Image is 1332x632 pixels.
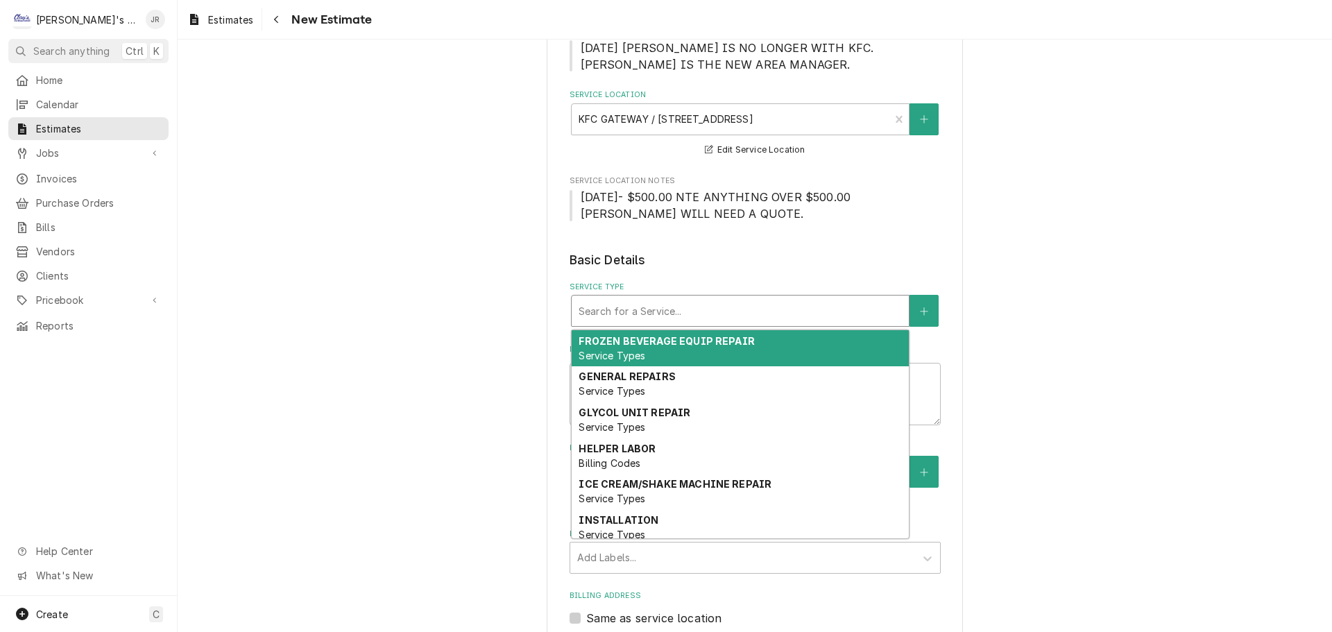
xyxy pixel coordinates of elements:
a: Go to Jobs [8,142,169,164]
span: Service Types [579,385,645,397]
button: Search anythingCtrlK [8,39,169,63]
label: Billing Address [570,590,941,601]
strong: HELPER LABOR [579,443,656,454]
div: Client Notes [570,26,941,72]
a: Vendors [8,240,169,263]
span: Service Types [579,421,645,433]
strong: ICE CREAM/SHAKE MACHINE REPAIR [579,478,771,490]
span: Pricebook [36,293,141,307]
a: Reports [8,314,169,337]
span: Search anything [33,44,110,58]
a: Go to Help Center [8,540,169,563]
span: Service Location Notes [570,189,941,222]
svg: Create New Location [920,114,928,124]
label: Equipment [570,443,941,454]
span: Create [36,608,68,620]
div: Labels [570,529,941,574]
a: Calendar [8,93,169,116]
button: Navigate back [265,8,287,31]
span: C [153,607,160,622]
span: K [153,44,160,58]
span: Vendors [36,244,162,259]
span: Calendar [36,97,162,112]
span: New Estimate [287,10,372,29]
label: Same as service location [586,610,722,626]
div: [PERSON_NAME]'s Refrigeration [36,12,138,27]
strong: FROZEN BEVERAGE EQUIP REPAIR [579,335,754,347]
legend: Basic Details [570,251,941,269]
span: Billing Codes [579,457,640,469]
a: Estimates [182,8,259,31]
span: Help Center [36,544,160,558]
span: Service Types [579,529,645,540]
span: Client Notes [570,40,941,73]
label: Service Type [570,282,941,293]
a: Clients [8,264,169,287]
button: Create New Location [910,103,939,135]
a: Estimates [8,117,169,140]
div: Reason For Call [570,344,941,425]
div: JR [146,10,165,29]
span: Ctrl [126,44,144,58]
span: What's New [36,568,160,583]
strong: GLYCOL UNIT REPAIR [579,407,690,418]
span: Service Types [579,350,645,361]
a: Home [8,69,169,92]
span: Home [36,73,162,87]
svg: Create New Equipment [920,468,928,477]
label: Service Location [570,89,941,101]
div: Clay's Refrigeration's Avatar [12,10,32,29]
span: Jobs [36,146,141,160]
span: Estimates [208,12,253,27]
a: Go to What's New [8,564,169,587]
a: Purchase Orders [8,191,169,214]
div: Service Location Notes [570,176,941,222]
a: Bills [8,216,169,239]
label: Reason For Call [570,344,941,355]
div: Service Location [570,89,941,158]
button: Create New Service [910,295,939,327]
a: Go to Pricebook [8,289,169,311]
span: Purchase Orders [36,196,162,210]
div: Jeff Rue's Avatar [146,10,165,29]
strong: GENERAL REPAIRS [579,370,675,382]
strong: INSTALLATION [579,514,658,526]
div: Service Type [570,282,941,327]
a: Invoices [8,167,169,190]
div: Equipment [570,443,941,511]
button: Edit Service Location [703,142,808,159]
span: Bills [36,220,162,234]
span: Clients [36,268,162,283]
span: Reports [36,318,162,333]
div: C [12,10,32,29]
span: Invoices [36,171,162,186]
span: [DATE]- $500.00 NTE ANYTHING OVER $500.00 [PERSON_NAME] WILL NEED A QUOTE. [581,190,855,221]
svg: Create New Service [920,307,928,316]
span: Service Types [579,493,645,504]
button: Create New Equipment [910,456,939,488]
span: [DATE] [PERSON_NAME] IS NO LONGER WITH KFC. [PERSON_NAME] IS THE NEW AREA MANAGER. [581,41,878,71]
label: Labels [570,529,941,540]
span: Service Location Notes [570,176,941,187]
span: Estimates [36,121,162,136]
